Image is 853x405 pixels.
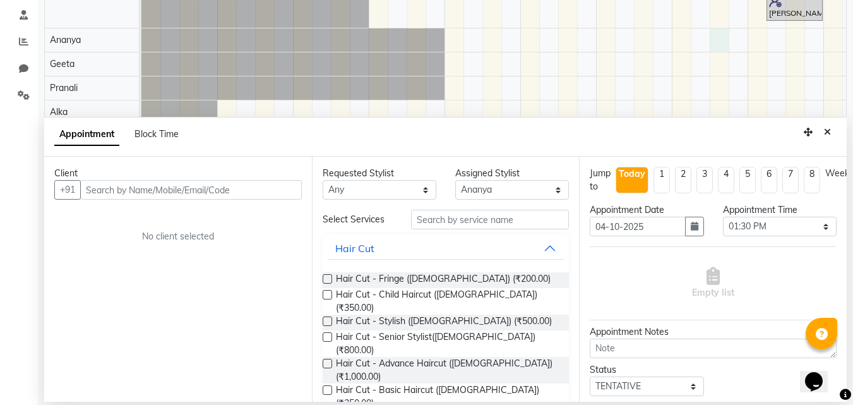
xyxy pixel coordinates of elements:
[323,167,436,180] div: Requested Stylist
[590,217,685,236] input: yyyy-mm-dd
[619,167,645,181] div: Today
[818,123,837,142] button: Close
[134,128,179,140] span: Block Time
[313,213,402,226] div: Select Services
[328,237,564,260] button: Hair Cut
[675,167,691,193] li: 2
[590,325,837,339] div: Appointment Notes
[723,203,837,217] div: Appointment Time
[590,167,611,193] div: Jump to
[782,167,799,193] li: 7
[54,180,81,200] button: +91
[692,267,734,299] span: Empty list
[50,106,68,118] span: Alka
[336,288,559,315] span: Hair Cut - Child Haircut ([DEMOGRAPHIC_DATA]) (₹350.00)
[336,315,552,330] span: Hair Cut - Stylish ([DEMOGRAPHIC_DATA]) (₹500.00)
[590,203,703,217] div: Appointment Date
[50,58,75,70] span: Geeta
[50,34,81,45] span: Ananya
[411,210,569,229] input: Search by service name
[696,167,713,193] li: 3
[739,167,756,193] li: 5
[800,354,840,392] iframe: chat widget
[653,167,670,193] li: 1
[54,167,302,180] div: Client
[455,167,569,180] div: Assigned Stylist
[718,167,734,193] li: 4
[336,330,559,357] span: Hair Cut - Senior Stylist([DEMOGRAPHIC_DATA]) (₹800.00)
[335,241,374,256] div: Hair Cut
[761,167,777,193] li: 6
[336,357,559,384] span: Hair Cut - Advance Haircut ([DEMOGRAPHIC_DATA]) (₹1,000.00)
[804,167,820,193] li: 8
[54,123,119,146] span: Appointment
[336,272,551,288] span: Hair Cut - Fringe ([DEMOGRAPHIC_DATA]) (₹200.00)
[80,180,302,200] input: Search by Name/Mobile/Email/Code
[85,230,271,243] div: No client selected
[50,82,78,94] span: Pranali
[590,363,703,377] div: Status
